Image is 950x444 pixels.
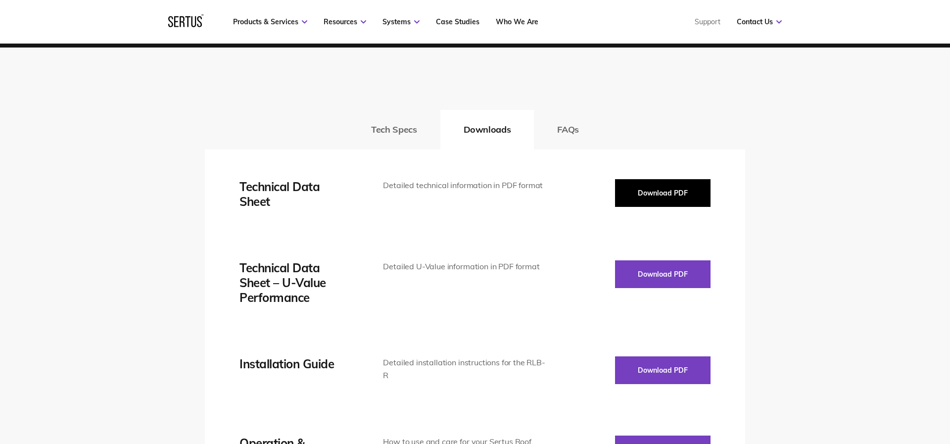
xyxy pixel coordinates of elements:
div: Installation Guide [239,356,353,371]
div: Detailed installation instructions for the RLB-R [383,356,547,382]
div: Technical Data Sheet [239,179,353,209]
iframe: Chat Widget [772,329,950,444]
a: Products & Services [233,17,307,26]
button: Download PDF [615,179,711,207]
div: Technical Data Sheet – U-Value Performance [239,260,353,305]
a: Case Studies [436,17,479,26]
a: Systems [382,17,420,26]
div: Detailed U-Value information in PDF format [383,260,547,273]
button: Download PDF [615,260,711,288]
button: FAQs [534,110,602,149]
button: Download PDF [615,356,711,384]
a: Who We Are [496,17,538,26]
button: Tech Specs [348,110,440,149]
a: Contact Us [737,17,782,26]
div: Detailed technical information in PDF format [383,179,547,192]
a: Support [695,17,720,26]
a: Resources [324,17,366,26]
